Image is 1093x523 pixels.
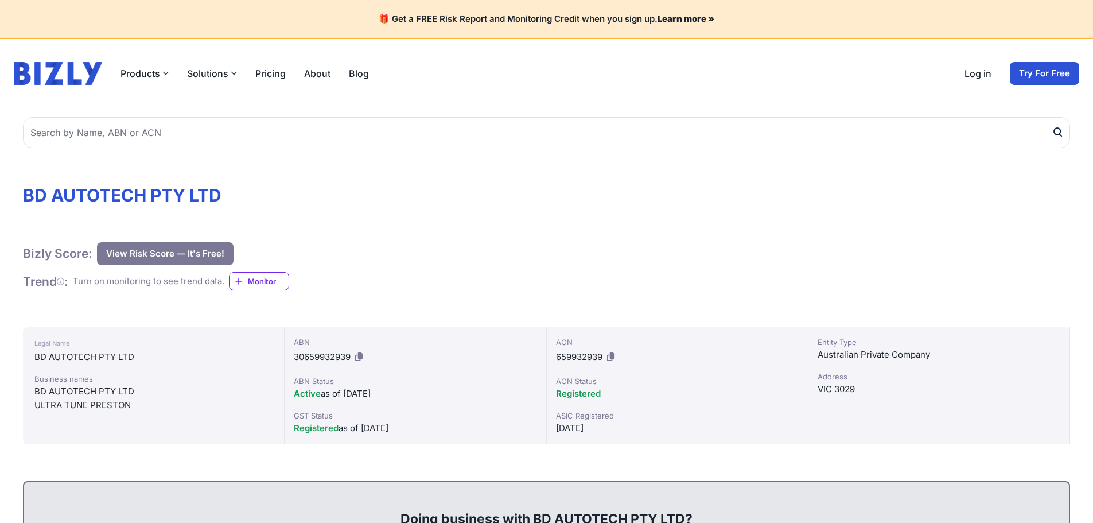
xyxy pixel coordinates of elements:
a: Blog [349,67,369,80]
h1: Bizly Score: [23,246,92,261]
div: ABN [294,336,536,348]
span: 659932939 [556,351,602,362]
span: Registered [294,423,339,433]
h4: 🎁 Get a FREE Risk Report and Monitoring Credit when you sign up. [14,14,1079,25]
div: Entity Type [818,336,1060,348]
div: ULTRA TUNE PRESTON [34,398,273,412]
div: ABN Status [294,375,536,387]
a: Monitor [229,272,289,290]
span: Monitor [248,276,289,287]
input: Search by Name, ABN or ACN [23,117,1070,148]
a: About [304,67,330,80]
div: Legal Name [34,336,273,350]
div: ACN Status [556,375,799,387]
div: [DATE] [556,421,799,435]
div: ACN [556,336,799,348]
div: BD AUTOTECH PTY LTD [34,385,273,398]
button: Products [120,67,169,80]
div: ASIC Registered [556,410,799,421]
a: Pricing [255,67,286,80]
div: GST Status [294,410,536,421]
span: Registered [556,388,601,399]
span: Active [294,388,321,399]
div: as of [DATE] [294,387,536,401]
div: BD AUTOTECH PTY LTD [34,350,273,364]
div: Address [818,371,1060,382]
div: as of [DATE] [294,421,536,435]
button: View Risk Score — It's Free! [97,242,234,265]
button: Solutions [187,67,237,80]
h1: Trend : [23,274,68,289]
a: Try For Free [1010,62,1079,85]
span: 30659932939 [294,351,351,362]
div: Australian Private Company [818,348,1060,362]
h1: BD AUTOTECH PTY LTD [23,185,1070,206]
div: Business names [34,373,273,385]
a: Log in [964,67,991,80]
div: VIC 3029 [818,382,1060,396]
div: Turn on monitoring to see trend data. [73,275,224,288]
a: Learn more » [658,13,714,24]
